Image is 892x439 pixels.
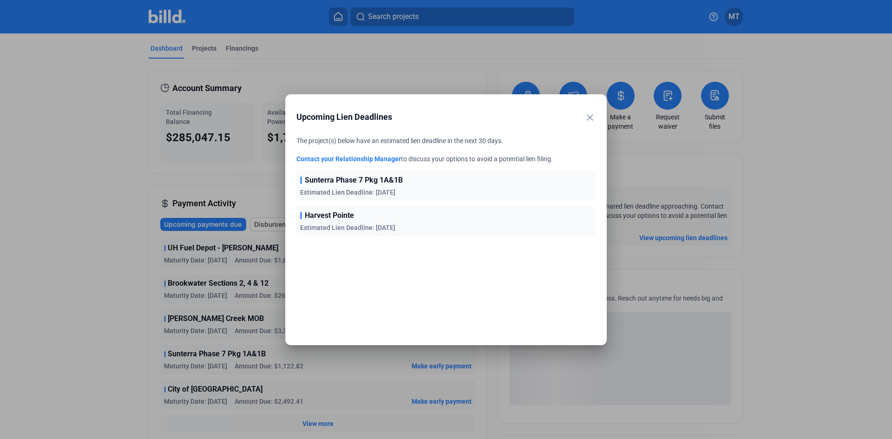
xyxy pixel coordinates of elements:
[305,175,403,186] span: Sunterra Phase 7 Pkg 1A&1B
[401,155,553,163] span: to discuss your options to avoid a potential lien filing.
[300,189,395,196] span: Estimated Lien Deadline: [DATE]
[305,210,354,221] span: Harvest Pointe
[296,111,572,124] span: Upcoming Lien Deadlines
[296,137,503,144] span: The project(s) below have an estimated lien deadline in the next 30 days.
[584,112,596,123] mat-icon: close
[300,224,395,231] span: Estimated Lien Deadline: [DATE]
[296,155,401,163] a: Contact your Relationship Manager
